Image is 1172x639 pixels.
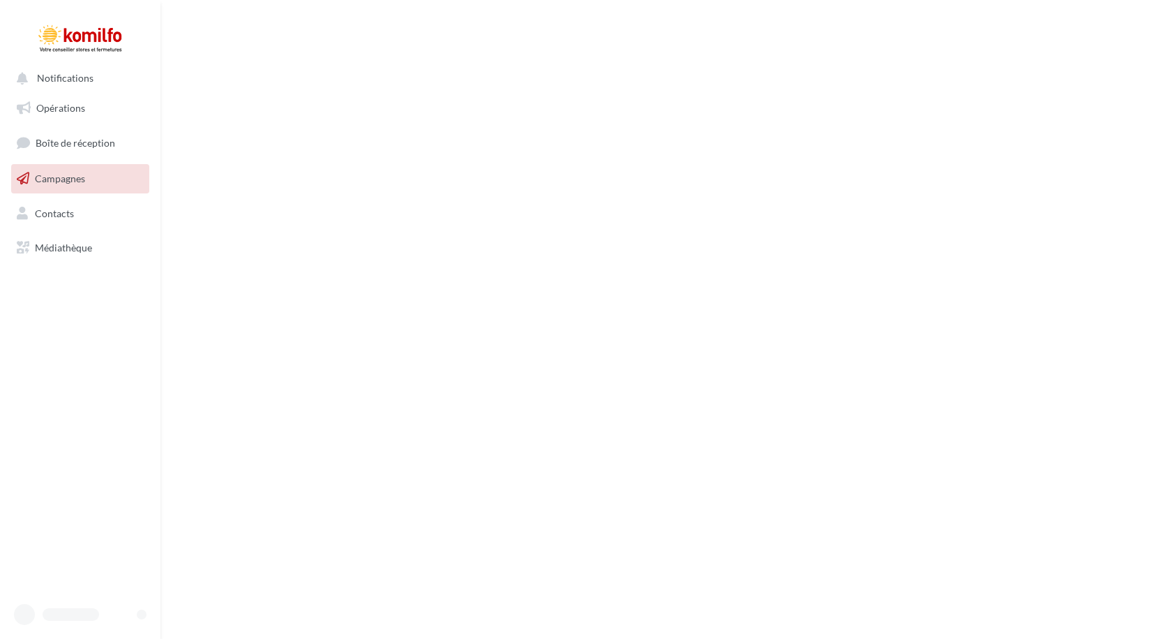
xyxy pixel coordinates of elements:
[35,172,85,184] span: Campagnes
[37,73,93,85] span: Notifications
[36,102,85,114] span: Opérations
[35,207,74,219] span: Contacts
[8,128,152,158] a: Boîte de réception
[8,164,152,193] a: Campagnes
[8,94,152,123] a: Opérations
[36,137,115,149] span: Boîte de réception
[8,199,152,228] a: Contacts
[35,242,92,254] span: Médiathèque
[8,233,152,263] a: Médiathèque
